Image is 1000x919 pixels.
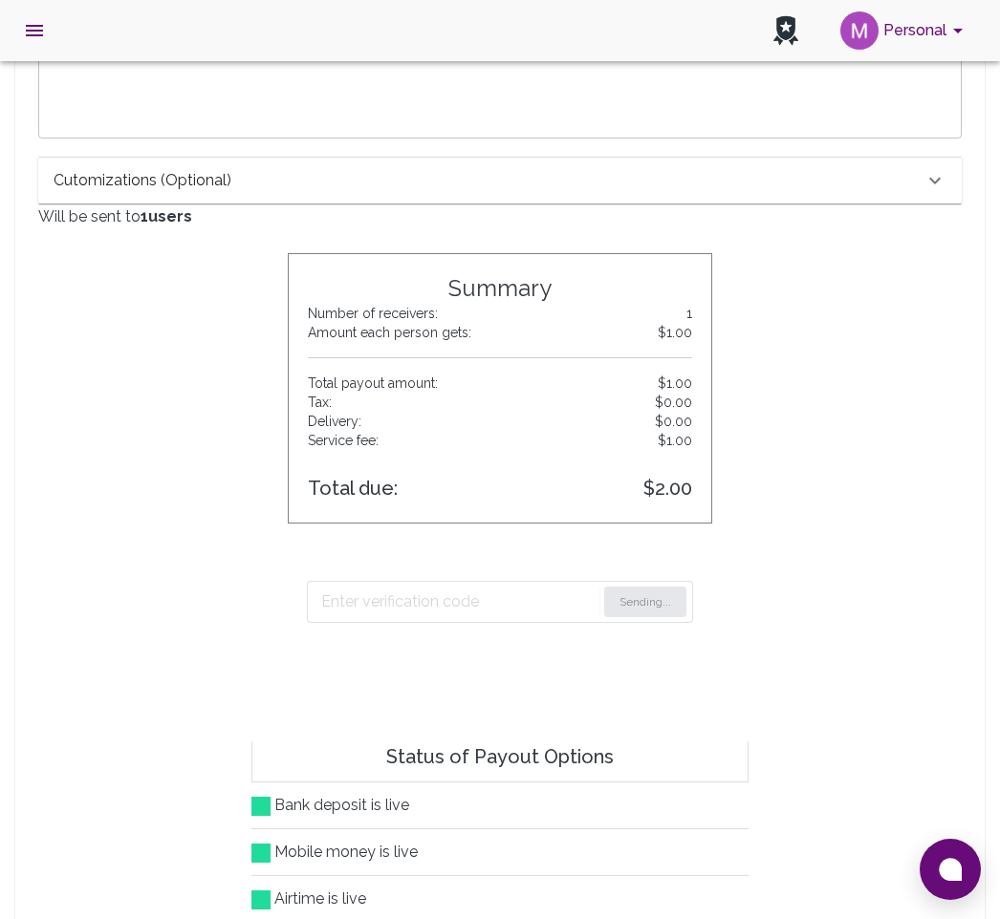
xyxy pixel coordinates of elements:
[38,158,962,203] div: Cutomizations (optional)
[658,374,692,393] span: $1.00
[52,12,948,122] textarea: [EMAIL_ADDRESS][DOMAIN_NAME]
[11,8,57,53] button: open drawer
[141,207,192,225] strong: 1 users
[308,393,692,412] p: Tax:
[308,273,692,304] h5: Summary
[251,796,409,814] span: Bank deposit
[840,11,879,50] img: avatar
[308,473,692,503] h6: Total due:
[251,741,749,782] h6: Status of Payout Options
[658,323,692,342] span: $1.00
[686,304,692,323] span: 1
[321,587,596,617] input: Enter verification code
[371,796,409,814] span: is live
[655,393,692,412] span: $0.00
[308,412,692,431] p: Delivery:
[658,431,692,450] span: $1.00
[308,374,692,393] p: Total payout amount:
[251,889,366,908] span: Airtime
[833,6,977,55] button: account of current user
[604,587,686,617] button: Sending...
[54,169,231,192] p: Cutomizations (optional)
[308,304,692,323] p: Number of receivers:
[328,889,366,908] span: is live
[380,843,418,861] span: is live
[251,843,418,861] span: Mobile money
[308,431,692,450] p: Service fee:
[655,412,692,431] span: $0.00
[920,839,981,900] button: Open chat window
[643,473,692,503] span: $2.00
[308,323,692,342] p: Amount each person gets:
[38,203,962,230] h6: Will be sent to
